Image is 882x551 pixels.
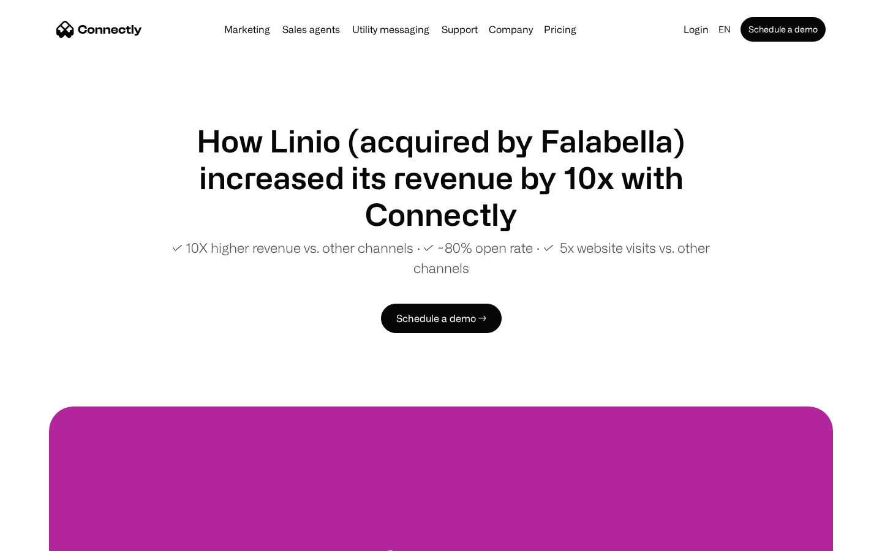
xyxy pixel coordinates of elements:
[489,21,533,38] div: Company
[347,24,434,34] a: Utility messaging
[381,304,502,333] a: Schedule a demo →
[277,24,345,34] a: Sales agents
[219,24,275,34] a: Marketing
[539,24,581,34] a: Pricing
[718,21,731,38] div: en
[437,24,483,34] a: Support
[147,238,735,278] p: ✓ 10X higher revenue vs. other channels ∙ ✓ ~80% open rate ∙ ✓ 5x website visits vs. other channels
[24,530,73,547] ul: Language list
[679,21,714,38] a: Login
[12,528,73,547] aside: Language selected: English
[741,17,826,42] a: Schedule a demo
[147,122,735,233] h1: How Linio (acquired by Falabella) increased its revenue by 10x with Connectly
